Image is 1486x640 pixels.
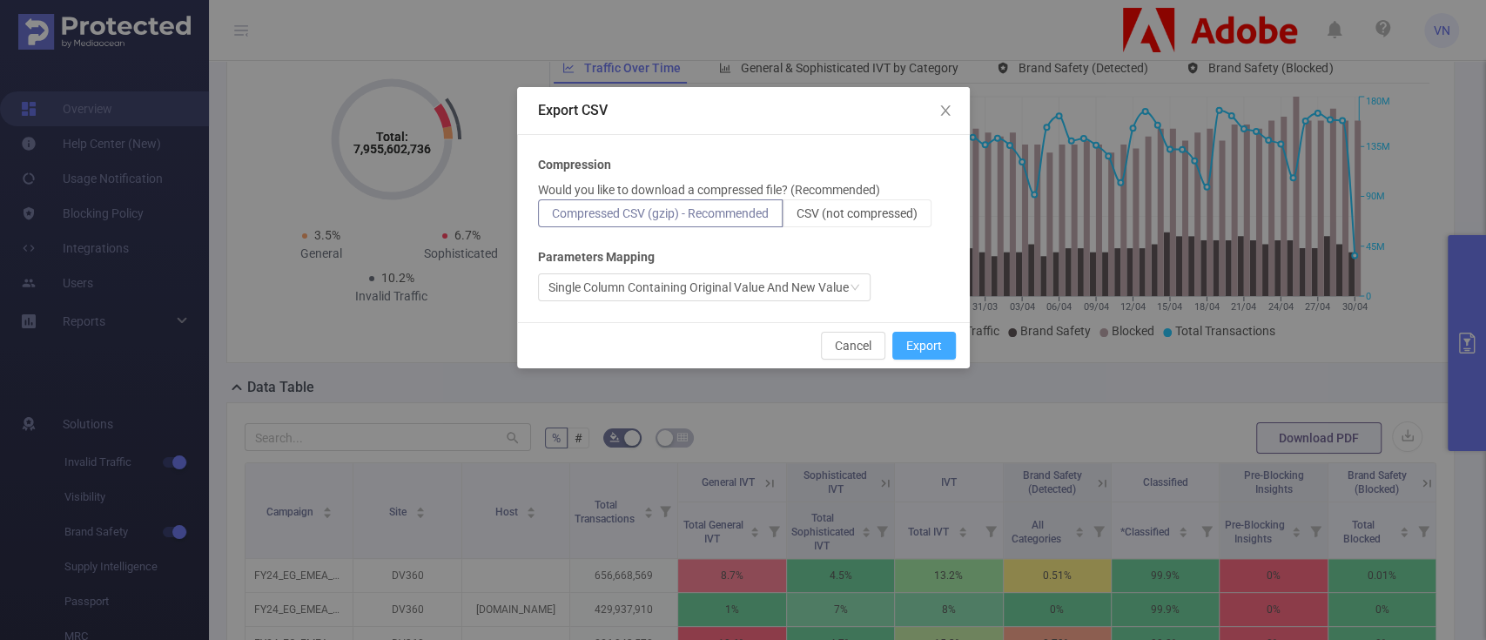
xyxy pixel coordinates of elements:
[797,206,918,220] span: CSV (not compressed)
[850,282,860,294] i: icon: down
[938,104,952,118] i: icon: close
[538,248,655,266] b: Parameters Mapping
[921,87,970,136] button: Close
[538,181,880,199] p: Would you like to download a compressed file? (Recommended)
[548,274,849,300] div: Single Column Containing Original Value And New Value
[538,101,949,120] div: Export CSV
[821,332,885,360] button: Cancel
[892,332,956,360] button: Export
[552,206,769,220] span: Compressed CSV (gzip) - Recommended
[538,156,611,174] b: Compression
